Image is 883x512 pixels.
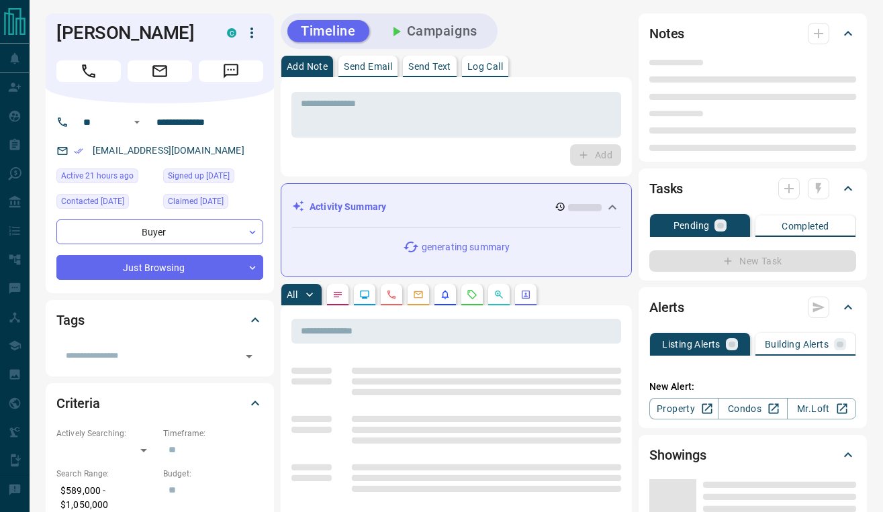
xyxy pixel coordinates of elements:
div: Showings [649,439,856,471]
div: Sun Sep 07 2025 [163,194,263,213]
div: Notes [649,17,856,50]
p: Completed [782,221,829,231]
p: Search Range: [56,468,156,480]
p: Activity Summary [310,200,386,214]
p: Listing Alerts [662,340,721,349]
p: All [287,290,297,299]
p: Send Email [344,62,392,71]
span: Contacted [DATE] [61,195,124,208]
h2: Alerts [649,297,684,318]
p: Add Note [287,62,328,71]
h2: Tasks [649,178,683,199]
span: Claimed [DATE] [168,195,224,208]
h2: Showings [649,444,706,466]
p: generating summary [422,240,510,254]
p: Pending [673,221,710,230]
svg: Email Verified [74,146,83,156]
div: condos.ca [227,28,236,38]
button: Open [240,347,259,366]
h2: Criteria [56,393,100,414]
svg: Lead Browsing Activity [359,289,370,300]
h1: [PERSON_NAME] [56,22,207,44]
button: Timeline [287,20,369,42]
svg: Calls [386,289,397,300]
div: Tags [56,304,263,336]
p: Log Call [467,62,503,71]
svg: Requests [467,289,477,300]
p: Building Alerts [765,340,829,349]
svg: Opportunities [494,289,504,300]
span: Call [56,60,121,82]
div: Activity Summary [292,195,620,219]
p: Actively Searching: [56,427,156,440]
div: Sun Sep 07 2025 [56,194,156,213]
a: Condos [718,398,787,419]
div: Buyer [56,219,263,244]
a: [EMAIL_ADDRESS][DOMAIN_NAME] [93,145,244,156]
svg: Listing Alerts [440,289,451,300]
div: Sun Sep 14 2025 [56,168,156,187]
p: Timeframe: [163,427,263,440]
button: Campaigns [375,20,491,42]
div: Sun Sep 07 2025 [163,168,263,187]
svg: Emails [413,289,424,300]
div: Just Browsing [56,255,263,280]
p: Send Text [408,62,451,71]
p: New Alert: [649,380,856,394]
h2: Tags [56,309,84,331]
a: Mr.Loft [787,398,856,419]
p: Budget: [163,468,263,480]
a: Property [649,398,718,419]
span: Active 21 hours ago [61,169,134,183]
button: Open [129,114,145,130]
svg: Notes [332,289,343,300]
span: Email [128,60,192,82]
div: Tasks [649,172,856,205]
div: Criteria [56,387,263,419]
h2: Notes [649,23,684,44]
span: Message [199,60,263,82]
svg: Agent Actions [520,289,531,300]
div: Alerts [649,291,856,323]
span: Signed up [DATE] [168,169,230,183]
